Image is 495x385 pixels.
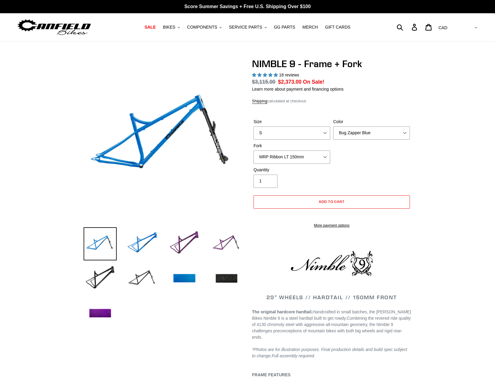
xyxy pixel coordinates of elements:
[184,23,225,31] button: COMPONENTS
[252,79,275,85] s: $3,115.00
[168,227,201,260] img: Load image into Gallery viewer, NIMBLE 9 - Frame + Fork
[254,195,410,209] button: Add to cart
[84,297,117,330] img: Load image into Gallery viewer, NIMBLE 9 - Frame + Fork
[303,25,318,30] span: MERCH
[210,227,243,260] img: Load image into Gallery viewer, NIMBLE 9 - Frame + Fork
[325,25,351,30] span: GIFT CARDS
[252,73,279,77] span: 4.89 stars
[400,20,415,34] input: Search
[187,25,217,30] span: COMPONENTS
[160,23,183,31] button: BIKES
[17,18,92,37] img: Canfield Bikes
[163,25,175,30] span: BIKES
[254,167,330,173] label: Quantity
[84,227,117,260] img: Load image into Gallery viewer, NIMBLE 9 - Frame + Fork
[252,98,411,104] div: calculated at checkout.
[142,23,159,31] a: SALE
[254,223,410,228] a: More payment options
[210,262,243,295] img: Load image into Gallery viewer, NIMBLE 9 - Frame + Fork
[252,309,411,321] span: Handcrafted in small batches, the [PERSON_NAME] Bikes Nimble 9 is a steel hardtail built to get r...
[274,25,295,30] span: GG PARTS
[84,262,117,295] img: Load image into Gallery viewer, NIMBLE 9 - Frame + Fork
[252,309,312,314] strong: The original hardcore hardtail.
[322,23,354,31] a: GIFT CARDS
[252,347,407,358] em: *Photos are for illustration purposes. Final production details and build spec subject to change.
[168,262,201,295] img: Load image into Gallery viewer, NIMBLE 9 - Frame + Fork
[126,227,159,260] img: Load image into Gallery viewer, NIMBLE 9 - Frame + Fork
[229,25,262,30] span: SERVICE PARTS
[252,58,411,70] h1: NIMBLE 9 - Frame + Fork
[252,372,291,377] b: FRAME FEATURES
[252,87,343,92] a: Learn more about payment and financing options
[145,25,156,30] span: SALE
[252,316,411,340] span: Combining the revered ride quality of 4130 chromoly steel with aggressive all-mountain geometry, ...
[266,294,397,301] span: 29" WHEELS // HARDTAIL // 150MM FRONT
[303,78,324,86] span: On Sale!
[279,73,299,77] span: 18 reviews
[271,23,298,31] a: GG PARTS
[252,99,267,104] a: Shipping
[300,23,321,31] a: MERCH
[278,79,302,85] span: $2,373.00
[319,199,345,204] span: Add to cart
[226,23,269,31] button: SERVICE PARTS
[126,262,159,295] img: Load image into Gallery viewer, NIMBLE 9 - Frame + Fork
[272,353,315,358] span: Full assembly required.
[254,143,330,149] label: Fork
[254,119,330,125] label: Size
[333,119,410,125] label: Color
